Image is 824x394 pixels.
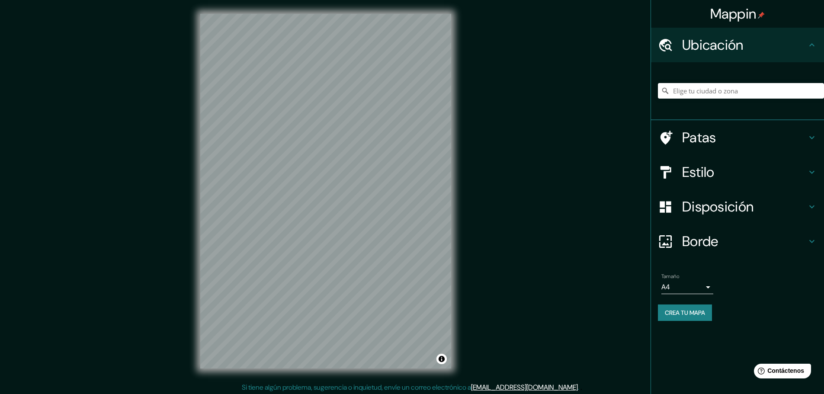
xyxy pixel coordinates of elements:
[682,163,715,181] font: Estilo
[658,83,824,99] input: Elige tu ciudad o zona
[651,120,824,155] div: Patas
[200,14,451,368] canvas: Mapa
[661,280,713,294] div: A4
[579,382,580,392] font: .
[661,273,679,280] font: Tamaño
[710,5,757,23] font: Mappin
[651,224,824,259] div: Borde
[242,383,471,392] font: Si tiene algún problema, sugerencia o inquietud, envíe un correo electrónico a
[682,232,718,250] font: Borde
[682,128,716,147] font: Patas
[580,382,582,392] font: .
[658,304,712,321] button: Crea tu mapa
[661,282,670,291] font: A4
[436,354,447,364] button: Activar o desactivar atribución
[651,189,824,224] div: Disposición
[665,309,705,317] font: Crea tu mapa
[747,360,814,384] iframe: Lanzador de widgets de ayuda
[682,198,753,216] font: Disposición
[651,155,824,189] div: Estilo
[471,383,578,392] a: [EMAIL_ADDRESS][DOMAIN_NAME]
[758,12,765,19] img: pin-icon.png
[682,36,744,54] font: Ubicación
[651,28,824,62] div: Ubicación
[578,383,579,392] font: .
